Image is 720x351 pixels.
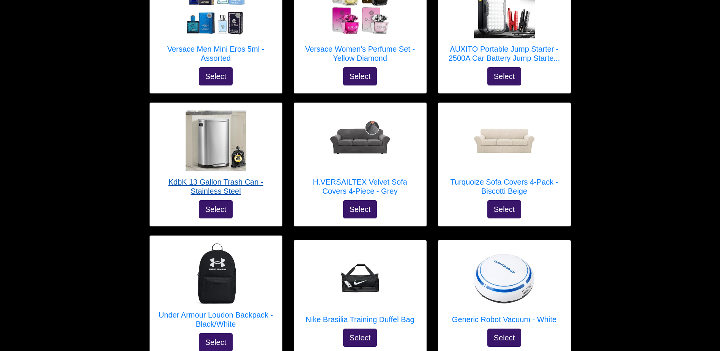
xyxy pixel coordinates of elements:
a: KdbK 13 Gallon Trash Can - Stainless Steel KdbK 13 Gallon Trash Can - Stainless Steel [158,111,274,200]
button: Select [343,200,377,218]
h5: KdbK 13 Gallon Trash Can - Stainless Steel [158,177,274,196]
img: Nike Brasilia Training Duffel Bag [330,248,391,309]
button: Select [343,67,377,85]
a: Nike Brasilia Training Duffel Bag Nike Brasilia Training Duffel Bag [306,248,414,329]
button: Select [487,67,521,85]
h5: Turquoize Sofa Covers 4-Pack - Biscotti Beige [446,177,563,196]
h5: Generic Robot Vacuum - White [452,315,556,324]
h5: Nike Brasilia Training Duffel Bag [306,315,414,324]
img: H.VERSAILTEX Velvet Sofa Covers 4-Piece - Grey [330,111,391,171]
button: Select [487,200,521,218]
button: Select [343,329,377,347]
img: Turquoize Sofa Covers 4-Pack - Biscotti Beige [474,111,535,171]
h5: AUXITO Portable Jump Starter - 2500A Car Battery Jump Starte... [446,44,563,63]
button: Select [199,67,233,85]
h5: H.VERSAILTEX Velvet Sofa Covers 4-Piece - Grey [302,177,419,196]
button: Select [487,329,521,347]
h5: Versace Women's Perfume Set - Yellow Diamond [302,44,419,63]
img: Generic Robot Vacuum - White [474,254,534,304]
a: H.VERSAILTEX Velvet Sofa Covers 4-Piece - Grey H.VERSAILTEX Velvet Sofa Covers 4-Piece - Grey [302,111,419,200]
img: KdbK 13 Gallon Trash Can - Stainless Steel [186,111,246,171]
a: Generic Robot Vacuum - White Generic Robot Vacuum - White [452,248,556,329]
a: Under Armour Loudon Backpack - Black/White Under Armour Loudon Backpack - Black/White [158,243,274,333]
h5: Versace Men Mini Eros 5ml - Assorted [158,44,274,63]
button: Select [199,200,233,218]
img: Under Armour Loudon Backpack - Black/White [186,243,246,304]
a: Turquoize Sofa Covers 4-Pack - Biscotti Beige Turquoize Sofa Covers 4-Pack - Biscotti Beige [446,111,563,200]
h5: Under Armour Loudon Backpack - Black/White [158,310,274,329]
